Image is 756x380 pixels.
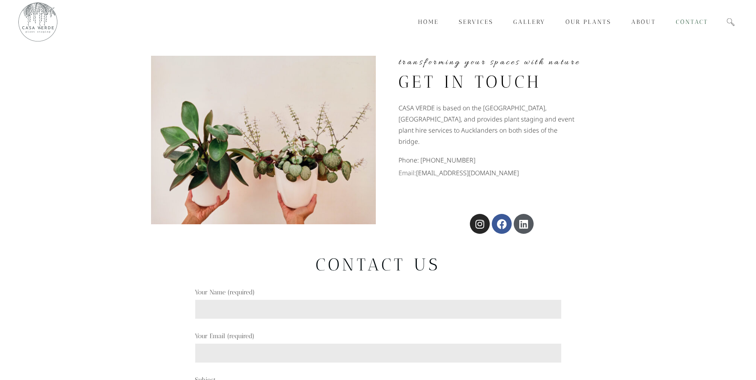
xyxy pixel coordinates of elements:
label: Your Email (required) [195,332,562,363]
span: Services [459,18,493,25]
input: Your Email (required) [195,343,562,363]
span: Contact [676,18,708,25]
span: Our Plants [566,18,611,25]
span: Gallery [513,18,546,25]
span: About [631,18,656,25]
span: Home [418,18,439,25]
a: Email: [399,168,416,177]
p: Phone: [PHONE_NUMBER] [399,155,605,166]
label: Your Name (required) [195,288,562,319]
input: Your Name (required) [195,300,562,319]
img: Two plants in small white pots [151,56,376,224]
h2: Get in touch [399,71,558,92]
p: CASA VERDE is based on the [GEOGRAPHIC_DATA], [GEOGRAPHIC_DATA], and provides plant staging and e... [399,102,576,147]
h5: transforming your spaces with nature [399,56,605,69]
h2: Contact us [20,254,736,275]
p: [EMAIL_ADDRESS][DOMAIN_NAME] [399,167,605,178]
